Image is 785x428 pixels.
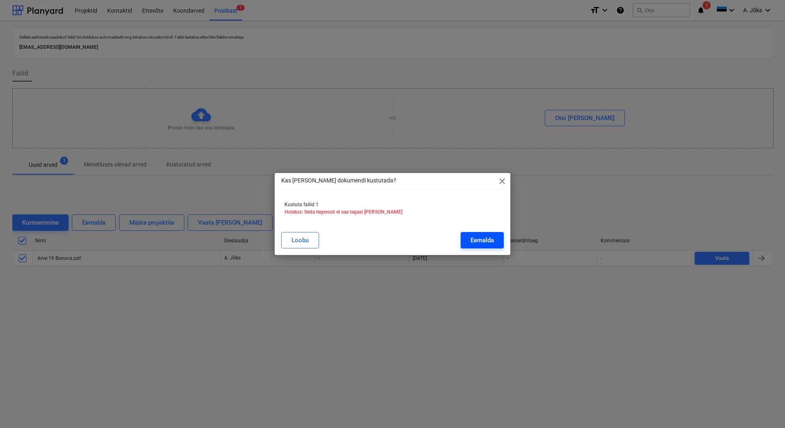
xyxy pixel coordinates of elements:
span: close [497,176,507,186]
div: Loobu [292,235,309,246]
p: Kas [PERSON_NAME] dokumendi kustutada? [281,176,396,185]
button: Eemalda [461,232,504,248]
p: Kustuta failid 1 [285,201,500,208]
p: Hoiatus: Seda tegevust ei saa tagasi [PERSON_NAME] [285,209,500,216]
div: Eemalda [471,235,494,246]
button: Loobu [281,232,319,248]
iframe: Chat Widget [744,389,785,428]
